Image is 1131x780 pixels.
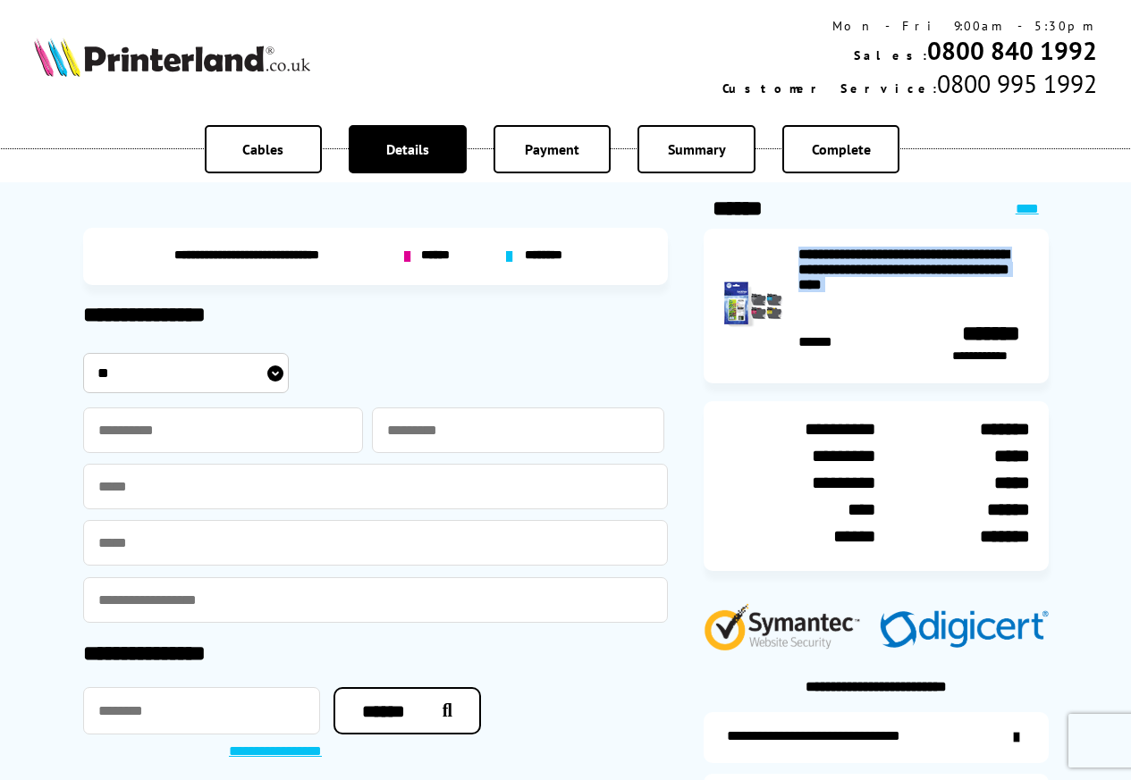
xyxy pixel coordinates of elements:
[722,18,1097,34] div: Mon - Fri 9:00am - 5:30pm
[242,140,283,158] span: Cables
[668,140,726,158] span: Summary
[34,38,310,77] img: Printerland Logo
[525,140,579,158] span: Payment
[812,140,871,158] span: Complete
[927,34,1097,67] a: 0800 840 1992
[854,47,927,63] span: Sales:
[386,140,429,158] span: Details
[704,712,1049,763] a: additional-ink
[937,67,1097,100] span: 0800 995 1992
[722,80,937,96] span: Customer Service:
